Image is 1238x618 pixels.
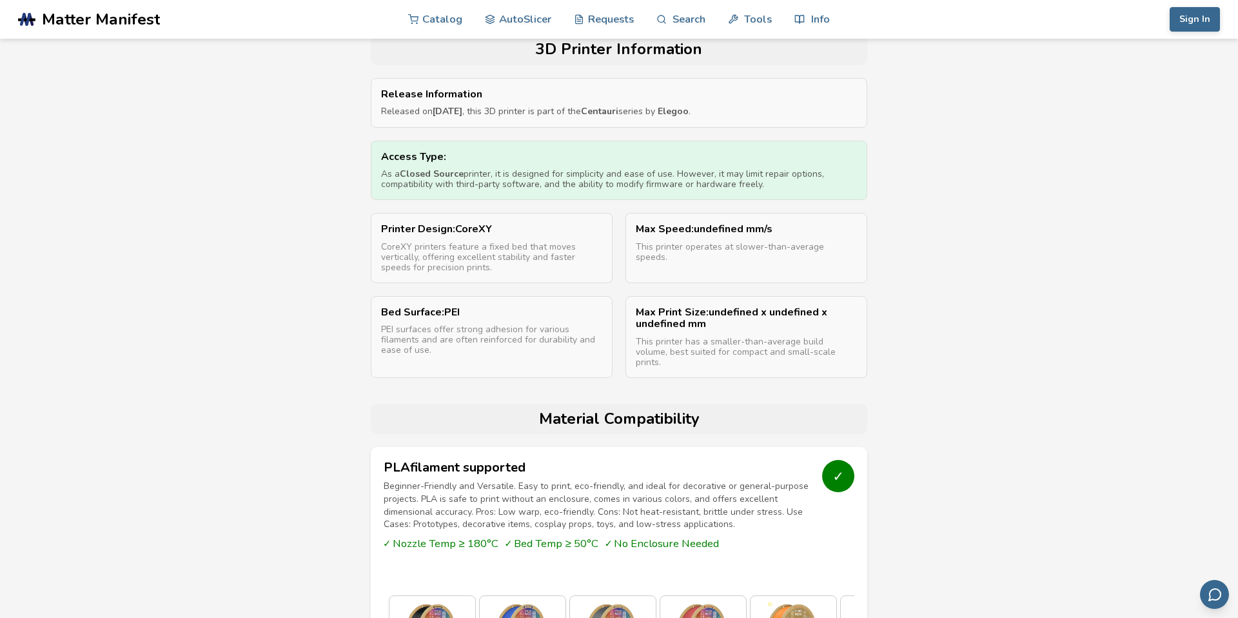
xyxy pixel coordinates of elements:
[381,223,602,235] p: Printer Design : CoreXY
[381,151,857,163] p: Access Type:
[384,460,812,475] h3: PLA filament supported
[381,324,602,355] p: PEI surfaces offer strong adhesion for various filaments and are often reinforced for durability ...
[636,337,857,368] p: This printer has a smaller-than-average build volume, best suited for compact and small-scale pri...
[636,306,857,330] p: Max Print Size : undefined x undefined x undefined mm
[1200,580,1229,609] button: Send feedback via email
[505,537,598,550] span: ✓ Bed Temp ≥ 50°C
[377,410,861,428] h2: Material Compatibility
[605,537,719,550] span: ✓ No Enclosure Needed
[377,41,861,59] h2: 3D Printer Information
[400,168,464,180] strong: Closed Source
[381,306,602,318] p: Bed Surface : PEI
[381,169,857,190] p: As a printer, it is designed for simplicity and ease of use. However, it may limit repair options...
[1170,7,1220,32] button: Sign In
[384,537,498,550] span: ✓ Nozzle Temp ≥ 180°C
[384,480,812,530] p: Beginner-Friendly and Versatile. Easy to print, eco-friendly, and ideal for decorative or general...
[42,10,160,28] span: Matter Manifest
[636,242,857,263] p: This printer operates at slower-than-average speeds.
[381,242,602,273] p: CoreXY printers feature a fixed bed that moves vertically, offering excellent stability and faste...
[581,105,618,117] strong: Centauri
[381,106,857,117] p: Released on , this 3D printer is part of the series by .
[433,105,462,117] strong: [DATE]
[381,88,857,100] p: Release Information
[636,223,857,235] p: Max Speed : undefined mm/s
[658,105,689,117] strong: Elegoo
[822,460,854,492] div: ✓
